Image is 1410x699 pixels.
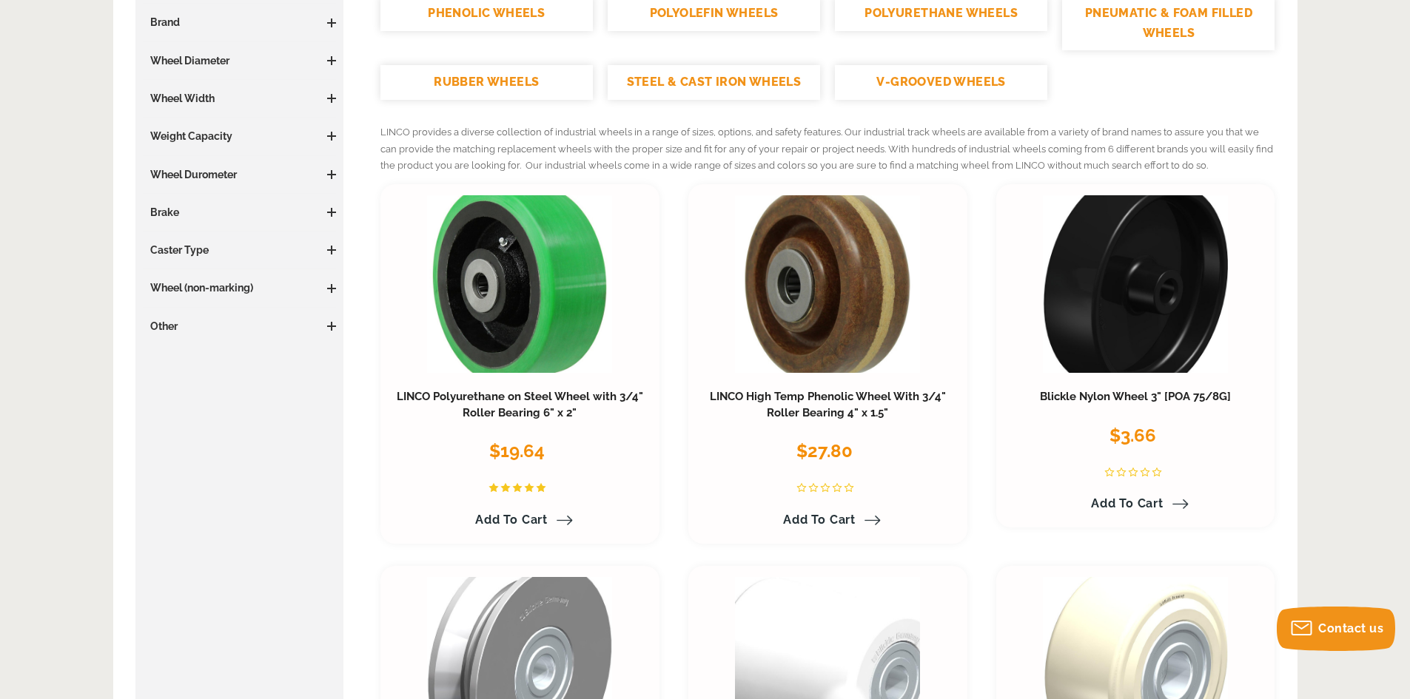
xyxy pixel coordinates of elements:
a: LINCO Polyurethane on Steel Wheel with 3/4" Roller Bearing 6" x 2" [397,390,643,419]
p: LINCO provides a diverse collection of industrial wheels in a range of sizes, options, and safety... [380,124,1275,175]
h3: Caster Type [143,243,337,257]
a: Add to Cart [1082,491,1189,516]
h3: Wheel Width [143,91,337,106]
h3: Other [143,319,337,334]
a: LINCO High Temp Phenolic Wheel With 3/4" Roller Bearing 4" x 1.5" [710,390,946,419]
span: Add to Cart [783,513,856,527]
span: Add to Cart [475,513,548,527]
span: Contact us [1318,621,1383,635]
a: RUBBER WHEELS [380,65,593,100]
a: V-GROOVED WHEELS [835,65,1047,100]
span: $27.80 [796,440,853,462]
span: Add to Cart [1091,496,1164,510]
h3: Brand [143,15,337,30]
a: Blickle Nylon Wheel 3" [POA 75/8G] [1040,390,1231,403]
h3: Wheel (non-marking) [143,280,337,295]
a: Add to Cart [774,507,881,533]
span: $3.66 [1109,425,1156,446]
button: Contact us [1277,607,1395,651]
a: Add to Cart [466,507,573,533]
h3: Weight Capacity [143,129,337,143]
h3: Brake [143,205,337,220]
a: STEEL & CAST IRON WHEELS [608,65,820,100]
h3: Wheel Durometer [143,167,337,182]
span: $19.64 [489,440,545,462]
h3: Wheel Diameter [143,53,337,68]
